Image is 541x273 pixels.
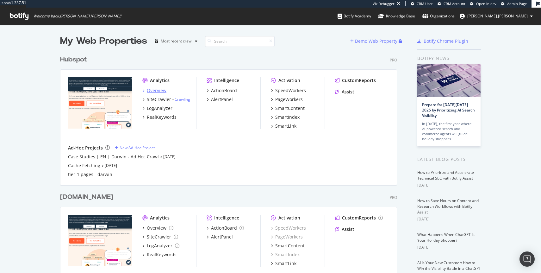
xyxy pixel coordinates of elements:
[338,8,371,25] a: Botify Academy
[342,77,376,84] div: CustomReports
[417,1,433,6] span: CRM User
[501,1,527,6] a: Admin Page
[278,77,300,84] div: Activation
[417,216,481,222] div: [DATE]
[417,244,481,250] div: [DATE]
[422,8,455,25] a: Organizations
[147,225,166,231] div: Overview
[207,96,233,103] a: AlertPanel
[417,64,481,97] img: Prepare for Black Friday 2025 by Prioritizing AI Search Visibility
[417,38,468,44] a: Botify Chrome Plugin
[335,89,354,95] a: Assist
[105,163,117,168] a: [DATE]
[207,225,244,231] a: ActionBoard
[275,96,303,103] div: PageWorkers
[68,77,132,129] img: hubspot.com
[271,114,300,120] a: SmartIndex
[350,36,399,46] button: Demo Web Property
[476,1,496,6] span: Open in dev
[60,193,116,202] a: [DOMAIN_NAME]
[271,96,303,103] a: PageWorkers
[161,39,192,43] div: Most recent crawl
[211,234,233,240] div: AlertPanel
[214,215,239,221] div: Intelligence
[417,182,481,188] div: [DATE]
[378,13,415,19] div: Knowledge Base
[147,87,166,94] div: Overview
[275,260,296,267] div: SmartLink
[152,36,200,46] button: Most recent crawl
[147,96,171,103] div: SiteCrawler
[207,87,237,94] a: ActionBoard
[378,8,415,25] a: Knowledge Base
[60,35,147,48] div: My Web Properties
[467,13,528,19] span: emerson.prager
[211,225,237,231] div: ActionBoard
[142,114,177,120] a: RealKeywords
[68,215,132,266] img: hubspot-bulkdataexport.com
[411,1,433,6] a: CRM User
[207,234,233,240] a: AlertPanel
[470,1,496,6] a: Open in dev
[417,156,481,163] div: Latest Blog Posts
[115,145,155,150] a: New Ad-Hoc Project
[142,243,179,249] a: LogAnalyzer
[142,251,177,258] a: RealKeywords
[68,162,100,169] a: Cache Fetching
[271,225,306,231] div: SpeedWorkers
[147,234,171,240] div: SiteCrawler
[68,145,103,151] div: Ad-Hoc Projects
[390,195,397,200] div: Pro
[342,226,354,232] div: Assist
[271,234,303,240] a: PageWorkers
[120,145,155,150] div: New Ad-Hoc Project
[271,105,305,111] a: SmartContent
[60,55,87,64] div: Hubspot
[424,38,468,44] div: Botify Chrome Plugin
[417,170,474,181] a: How to Prioritize and Accelerate Technical SEO with Botify Assist
[519,251,535,267] div: Open Intercom Messenger
[147,243,172,249] div: LogAnalyzer
[271,87,306,94] a: SpeedWorkers
[147,114,177,120] div: RealKeywords
[142,225,173,231] a: Overview
[417,198,479,215] a: How to Save Hours on Content and Research Workflows with Botify Assist
[271,260,296,267] a: SmartLink
[390,57,397,63] div: Pro
[211,96,233,103] div: AlertPanel
[444,1,465,6] span: CRM Account
[142,96,190,103] a: SiteCrawler- Crawling
[271,251,300,258] a: SmartIndex
[147,105,172,111] div: LogAnalyzer
[68,171,112,178] a: tier-1 pages - darwin
[211,87,237,94] div: ActionBoard
[275,114,300,120] div: SmartIndex
[271,243,305,249] a: SmartContent
[271,123,296,129] a: SmartLink
[438,1,465,6] a: CRM Account
[422,13,455,19] div: Organizations
[275,123,296,129] div: SmartLink
[60,193,113,202] div: [DOMAIN_NAME]
[175,97,190,102] a: Crawling
[417,55,481,62] div: Botify news
[335,77,376,84] a: CustomReports
[342,89,354,95] div: Assist
[422,102,475,118] a: Prepare for [DATE][DATE] 2025 by Prioritizing AI Search Visibility
[507,1,527,6] span: Admin Page
[335,215,383,221] a: CustomReports
[142,87,166,94] a: Overview
[338,13,371,19] div: Botify Academy
[163,154,176,159] a: [DATE]
[455,11,538,21] button: [PERSON_NAME].[PERSON_NAME]
[205,36,275,47] input: Search
[68,154,159,160] a: Case Studies | EN | Darwin - Ad.Hoc Crawl
[275,105,305,111] div: SmartContent
[278,215,300,221] div: Activation
[150,77,170,84] div: Analytics
[142,234,178,240] a: SiteCrawler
